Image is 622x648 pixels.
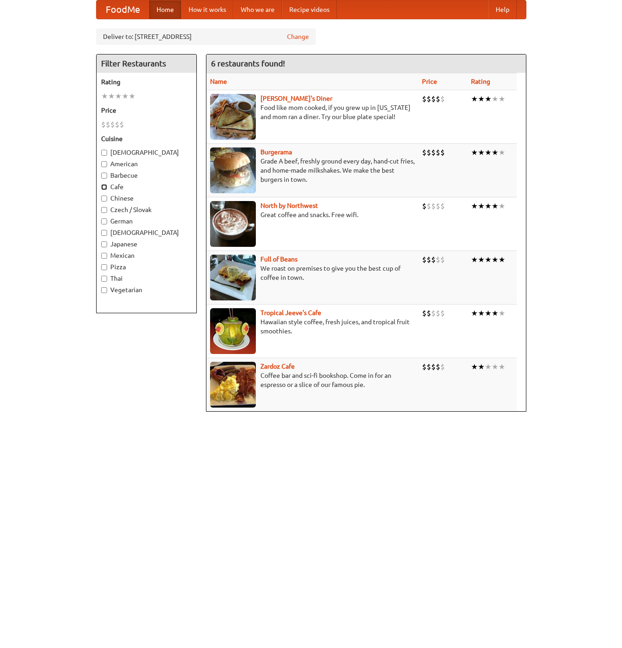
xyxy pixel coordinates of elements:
[492,362,498,372] li: ★
[101,264,107,270] input: Pizza
[427,362,431,372] li: $
[282,0,337,19] a: Recipe videos
[210,103,415,121] p: Food like mom cooked, if you grew up in [US_STATE] and mom ran a diner. Try our blue plate special!
[471,255,478,265] li: ★
[211,59,285,68] ng-pluralize: 6 restaurants found!
[97,0,149,19] a: FoodMe
[210,201,256,247] img: north.jpg
[210,264,415,282] p: We roast on premises to give you the best cup of coffee in town.
[440,308,445,318] li: $
[440,201,445,211] li: $
[492,308,498,318] li: ★
[149,0,181,19] a: Home
[101,276,107,282] input: Thai
[101,285,192,294] label: Vegetarian
[431,308,436,318] li: $
[101,253,107,259] input: Mexican
[422,255,427,265] li: $
[101,217,192,226] label: German
[101,173,107,179] input: Barbecue
[422,78,437,85] a: Price
[260,148,292,156] a: Burgerama
[101,184,107,190] input: Cafe
[427,94,431,104] li: $
[101,262,192,272] label: Pizza
[478,362,485,372] li: ★
[210,147,256,193] img: burgerama.jpg
[498,255,505,265] li: ★
[101,106,192,115] h5: Price
[110,120,115,130] li: $
[485,201,492,211] li: ★
[431,147,436,158] li: $
[422,147,427,158] li: $
[260,256,297,263] a: Full of Beans
[101,251,192,260] label: Mexican
[210,255,256,300] img: beans.jpg
[101,274,192,283] label: Thai
[471,78,490,85] a: Rating
[492,255,498,265] li: ★
[427,255,431,265] li: $
[488,0,517,19] a: Help
[129,91,135,101] li: ★
[485,147,492,158] li: ★
[101,205,192,214] label: Czech / Slovak
[101,134,192,143] h5: Cuisine
[101,194,192,203] label: Chinese
[210,210,415,219] p: Great coffee and snacks. Free wifi.
[101,241,107,247] input: Japanese
[436,201,440,211] li: $
[478,94,485,104] li: ★
[260,309,321,316] a: Tropical Jeeve's Cafe
[287,32,309,41] a: Change
[498,308,505,318] li: ★
[101,171,192,180] label: Barbecue
[101,240,192,249] label: Japanese
[101,161,107,167] input: American
[436,308,440,318] li: $
[101,218,107,224] input: German
[431,362,436,372] li: $
[101,196,107,201] input: Chinese
[210,157,415,184] p: Grade A beef, freshly ground every day, hand-cut fries, and home-made milkshakes. We make the bes...
[233,0,282,19] a: Who we are
[422,201,427,211] li: $
[471,308,478,318] li: ★
[119,120,124,130] li: $
[260,202,318,209] a: North by Northwest
[101,150,107,156] input: [DEMOGRAPHIC_DATA]
[440,147,445,158] li: $
[101,207,107,213] input: Czech / Slovak
[427,201,431,211] li: $
[260,95,332,102] b: [PERSON_NAME]'s Diner
[122,91,129,101] li: ★
[471,94,478,104] li: ★
[260,363,295,370] a: Zardoz Cafe
[485,94,492,104] li: ★
[96,28,316,45] div: Deliver to: [STREET_ADDRESS]
[101,91,108,101] li: ★
[210,78,227,85] a: Name
[478,147,485,158] li: ★
[101,77,192,87] h5: Rating
[210,308,256,354] img: jeeves.jpg
[485,362,492,372] li: ★
[427,147,431,158] li: $
[471,147,478,158] li: ★
[101,287,107,293] input: Vegetarian
[97,54,196,73] h4: Filter Restaurants
[436,94,440,104] li: $
[431,94,436,104] li: $
[427,308,431,318] li: $
[436,255,440,265] li: $
[181,0,233,19] a: How it works
[485,308,492,318] li: ★
[431,255,436,265] li: $
[436,147,440,158] li: $
[485,255,492,265] li: ★
[101,182,192,191] label: Cafe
